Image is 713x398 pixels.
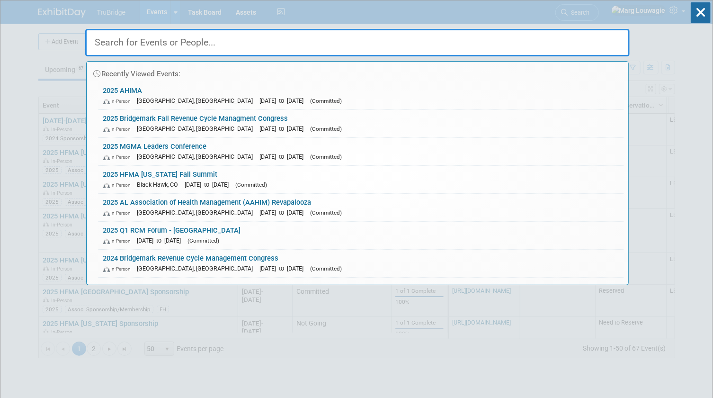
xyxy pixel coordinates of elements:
span: In-Person [103,126,135,132]
span: [DATE] to [DATE] [260,97,309,104]
span: In-Person [103,98,135,104]
span: In-Person [103,154,135,160]
a: 2025 MGMA Leaders Conference In-Person [GEOGRAPHIC_DATA], [GEOGRAPHIC_DATA] [DATE] to [DATE] (Com... [98,138,624,165]
span: In-Person [103,182,135,188]
a: 2025 AL Association of Health Management (AAHIM) Revapalooza In-Person [GEOGRAPHIC_DATA], [GEOGRA... [98,194,624,221]
a: 2025 AHIMA In-Person [GEOGRAPHIC_DATA], [GEOGRAPHIC_DATA] [DATE] to [DATE] (Committed) [98,82,624,109]
span: [GEOGRAPHIC_DATA], [GEOGRAPHIC_DATA] [137,153,258,160]
span: [DATE] to [DATE] [185,181,234,188]
span: [GEOGRAPHIC_DATA], [GEOGRAPHIC_DATA] [137,209,258,216]
span: (Committed) [236,181,267,188]
span: [DATE] to [DATE] [260,265,309,272]
span: [DATE] to [DATE] [260,153,309,160]
input: Search for Events or People... [85,29,630,56]
span: In-Person [103,210,135,216]
span: [DATE] to [DATE] [137,237,186,244]
span: [DATE] to [DATE] [260,125,309,132]
a: 2025 Q1 RCM Forum - [GEOGRAPHIC_DATA] In-Person [DATE] to [DATE] (Committed) [98,222,624,249]
span: (Committed) [311,154,342,160]
span: [GEOGRAPHIC_DATA], [GEOGRAPHIC_DATA] [137,125,258,132]
span: (Committed) [311,265,342,272]
span: Black Hawk, CO [137,181,183,188]
span: [GEOGRAPHIC_DATA], [GEOGRAPHIC_DATA] [137,265,258,272]
span: (Committed) [188,237,220,244]
span: [GEOGRAPHIC_DATA], [GEOGRAPHIC_DATA] [137,97,258,104]
span: [DATE] to [DATE] [260,209,309,216]
span: (Committed) [311,126,342,132]
a: 2025 HFMA [US_STATE] Fall Summit In-Person Black Hawk, CO [DATE] to [DATE] (Committed) [98,166,624,193]
a: 2024 Bridgemark Revenue Cycle Management Congress In-Person [GEOGRAPHIC_DATA], [GEOGRAPHIC_DATA] ... [98,250,624,277]
a: 2025 Bridgemark Fall Revenue Cycle Managment Congress In-Person [GEOGRAPHIC_DATA], [GEOGRAPHIC_DA... [98,110,624,137]
span: (Committed) [311,209,342,216]
span: In-Person [103,266,135,272]
span: In-Person [103,238,135,244]
div: Recently Viewed Events: [91,62,624,82]
span: (Committed) [311,98,342,104]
